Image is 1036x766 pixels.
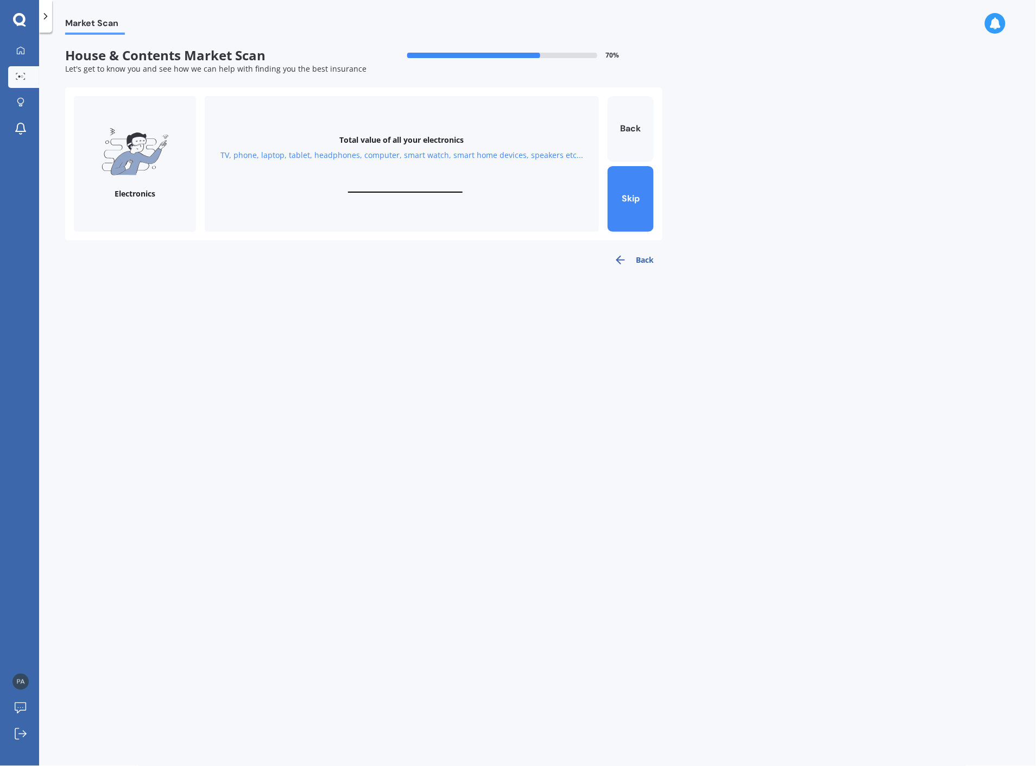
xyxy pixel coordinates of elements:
[12,674,29,690] img: 967ca7ca551ec07f7384e30d6c980dd9
[605,249,662,271] button: Back
[608,96,654,162] button: Back
[608,166,654,232] button: Skip
[115,188,155,199] div: Electronics
[65,64,367,74] span: Let's get to know you and see how we can help with finding you the best insurance
[65,18,125,33] span: Market Scan
[340,135,464,145] div: Total value of all your electronics
[606,52,620,59] span: 70 %
[65,48,364,64] span: House & Contents Market Scan
[220,150,583,161] div: TV, phone, laptop, tablet, headphones, computer, smart watch, smart home devices, speakers etc...
[102,128,169,175] img: Electronics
